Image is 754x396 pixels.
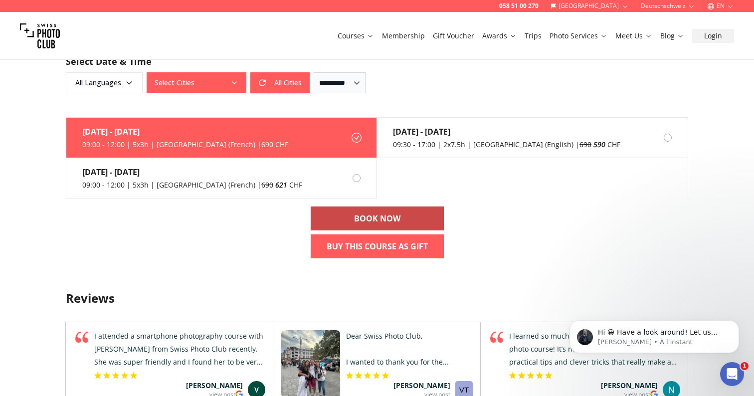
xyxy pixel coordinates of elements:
[611,29,656,43] button: Meet Us
[429,29,478,43] button: Gift Voucher
[66,72,143,93] button: All Languages
[275,180,287,190] em: 621
[378,29,429,43] button: Membership
[382,31,425,41] a: Membership
[525,31,542,41] a: Trips
[261,180,273,190] span: 690
[546,29,611,43] button: Photo Services
[433,31,474,41] a: Gift Voucher
[615,31,652,41] a: Meet Us
[720,362,744,386] iframe: Intercom live chat
[82,180,302,190] div: 09:00 - 12:00 | 5x3h | [GEOGRAPHIC_DATA] (French) | CHF
[66,290,688,306] h3: Reviews
[521,29,546,43] button: Trips
[20,16,60,56] img: Swiss photo club
[311,206,444,230] a: BOOK NOW
[478,29,521,43] button: Awards
[593,140,605,149] em: 590
[82,140,288,150] div: 09:00 - 12:00 | 5x3h | [GEOGRAPHIC_DATA] (French) | 690 CHF
[660,31,684,41] a: Blog
[82,166,302,178] div: [DATE] - [DATE]
[250,72,310,93] button: All Cities
[327,240,428,252] b: Buy This Course As Gift
[741,362,749,370] span: 1
[66,54,688,68] h2: Select Date & Time
[393,140,620,150] div: 09:30 - 17:00 | 2x7.5h | [GEOGRAPHIC_DATA] (English) | CHF
[338,31,374,41] a: Courses
[311,234,444,258] a: Buy This Course As Gift
[393,126,620,138] div: [DATE] - [DATE]
[354,212,400,224] b: BOOK NOW
[147,72,246,93] button: Select Cities
[334,29,378,43] button: Courses
[482,31,517,41] a: Awards
[555,299,754,369] iframe: Intercom notifications message
[82,126,288,138] div: [DATE] - [DATE]
[692,29,734,43] button: Login
[499,2,539,10] a: 058 51 00 270
[656,29,688,43] button: Blog
[67,74,141,92] span: All Languages
[550,31,607,41] a: Photo Services
[579,140,591,149] span: 690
